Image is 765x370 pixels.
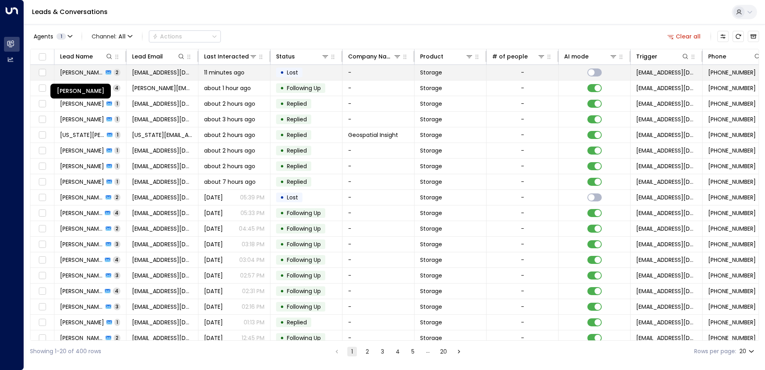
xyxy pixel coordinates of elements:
[420,303,442,311] span: Storage
[114,100,120,107] span: 1
[521,334,524,342] div: -
[492,52,545,61] div: # of people
[60,318,104,326] span: Reegan Dix
[420,84,442,92] span: Storage
[240,271,264,280] p: 02:57 PM
[204,303,223,311] span: Yesterday
[521,115,524,123] div: -
[132,318,192,326] span: reegdix@icloud.com
[287,225,321,233] span: Following Up
[50,84,111,99] div: [PERSON_NAME]
[280,300,284,314] div: •
[708,256,756,264] span: +447713038663
[664,31,704,42] button: Clear all
[204,52,257,61] div: Last Interacted
[114,69,120,76] span: 2
[287,68,298,76] span: Lost
[521,162,524,170] div: -
[708,334,756,342] span: +447754176045
[60,162,104,170] span: Zak Khan
[408,347,418,356] button: Go to page 5
[708,193,756,201] span: +447721187198
[636,287,697,295] span: leads@space-station.co.uk
[132,287,192,295] span: izzymartha6@gmail.com
[204,147,255,155] span: about 2 hours ago
[114,303,120,310] span: 3
[34,34,53,39] span: Agents
[149,30,221,42] button: Actions
[37,255,47,265] span: Toggle select row
[420,193,442,201] span: Storage
[348,131,398,139] span: Geospatial Insight
[244,318,264,326] p: 01:13 PM
[342,315,415,330] td: -
[37,239,47,249] span: Toggle select row
[636,52,657,61] div: Trigger
[60,115,104,123] span: Christina Lal
[37,333,47,343] span: Toggle select row
[132,162,192,170] span: zakiraah@outlook.com
[708,52,761,61] div: Phone
[636,52,689,61] div: Trigger
[132,52,163,61] div: Lead Email
[521,84,524,92] div: -
[636,115,697,123] span: leads@space-station.co.uk
[348,52,401,61] div: Company Name
[280,144,284,157] div: •
[280,175,284,189] div: •
[636,147,697,155] span: leads@space-station.co.uk
[420,271,442,280] span: Storage
[60,334,103,342] span: Reegan Dix
[37,99,47,109] span: Toggle select row
[708,131,756,139] span: +447493886104
[521,178,524,186] div: -
[37,318,47,328] span: Toggle select row
[60,52,113,61] div: Lead Name
[240,193,264,201] p: 05:39 PM
[636,256,697,264] span: leads@space-station.co.uk
[521,287,524,295] div: -
[342,112,415,127] td: -
[60,147,104,155] span: Zak Khan
[280,237,284,251] div: •
[37,83,47,93] span: Toggle select row
[114,147,120,154] span: 1
[708,318,756,326] span: +447754176045
[521,271,524,280] div: -
[114,241,120,247] span: 3
[113,84,120,91] span: 4
[420,162,442,170] span: Storage
[37,130,47,140] span: Toggle select row
[287,84,321,92] span: Following Up
[60,193,103,201] span: Paul Franklin
[88,31,136,42] span: Channel:
[60,131,104,139] span: Montana Myers
[287,334,321,342] span: Following Up
[521,225,524,233] div: -
[204,68,244,76] span: 11 minutes ago
[420,52,443,61] div: Product
[420,68,442,76] span: Storage
[280,284,284,298] div: •
[132,52,185,61] div: Lead Email
[115,131,120,138] span: 1
[420,287,442,295] span: Storage
[132,240,192,248] span: garythomas1956@hotmail.co.uk
[694,347,736,356] label: Rows per page:
[636,131,697,139] span: leads@space-station.co.uk
[132,131,192,139] span: montana.myers@geospatial-insight.com
[132,193,192,201] span: paulfranklin1950@gmail.com
[342,299,415,314] td: -
[280,316,284,329] div: •
[32,7,108,16] a: Leads & Conversations
[287,131,307,139] span: Replied
[276,52,295,61] div: Status
[708,147,756,155] span: +447305778737
[521,68,524,76] div: -
[287,209,321,217] span: Following Up
[60,240,103,248] span: Gary Thomas
[332,346,464,356] nav: pagination navigation
[342,65,415,80] td: -
[420,52,473,61] div: Product
[113,209,120,216] span: 4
